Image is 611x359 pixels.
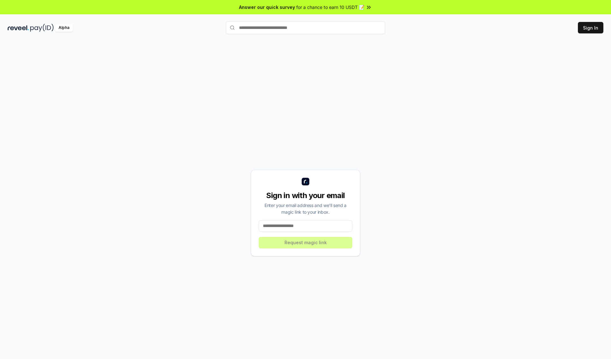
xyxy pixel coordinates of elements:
img: pay_id [30,24,54,32]
img: reveel_dark [8,24,29,32]
div: Enter your email address and we’ll send a magic link to your inbox. [259,202,352,215]
div: Alpha [55,24,73,32]
img: logo_small [302,178,309,185]
span: Answer our quick survey [239,4,295,10]
button: Sign In [578,22,603,33]
div: Sign in with your email [259,190,352,201]
span: for a chance to earn 10 USDT 📝 [296,4,364,10]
